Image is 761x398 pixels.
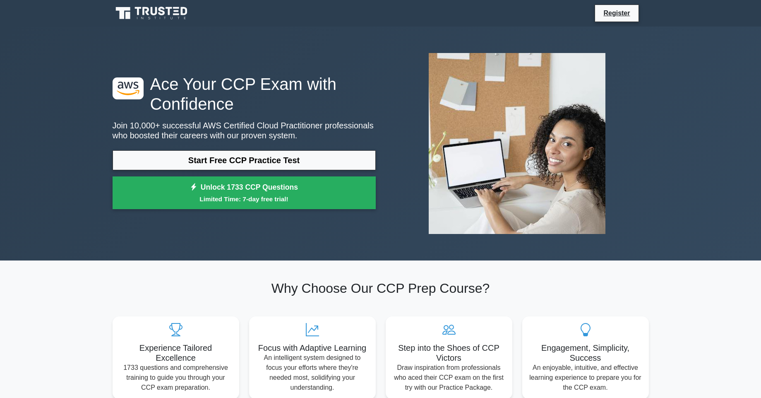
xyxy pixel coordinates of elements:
[119,343,233,363] h5: Experience Tailored Excellence
[392,363,506,393] p: Draw inspiration from professionals who aced their CCP exam on the first try with our Practice Pa...
[256,343,369,353] h5: Focus with Adaptive Learning
[113,74,376,114] h1: Ace Your CCP Exam with Confidence
[529,363,642,393] p: An enjoyable, intuitive, and effective learning experience to prepare you for the CCP exam.
[529,343,642,363] h5: Engagement, Simplicity, Success
[119,363,233,393] p: 1733 questions and comprehensive training to guide you through your CCP exam preparation.
[113,280,649,296] h2: Why Choose Our CCP Prep Course?
[256,353,369,393] p: An intelligent system designed to focus your efforts where they're needed most, solidifying your ...
[113,176,376,210] a: Unlock 1733 CCP QuestionsLimited Time: 7-day free trial!
[392,343,506,363] h5: Step into the Shoes of CCP Victors
[598,8,635,18] a: Register
[113,150,376,170] a: Start Free CCP Practice Test
[123,194,365,204] small: Limited Time: 7-day free trial!
[113,121,376,140] p: Join 10,000+ successful AWS Certified Cloud Practitioner professionals who boosted their careers ...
